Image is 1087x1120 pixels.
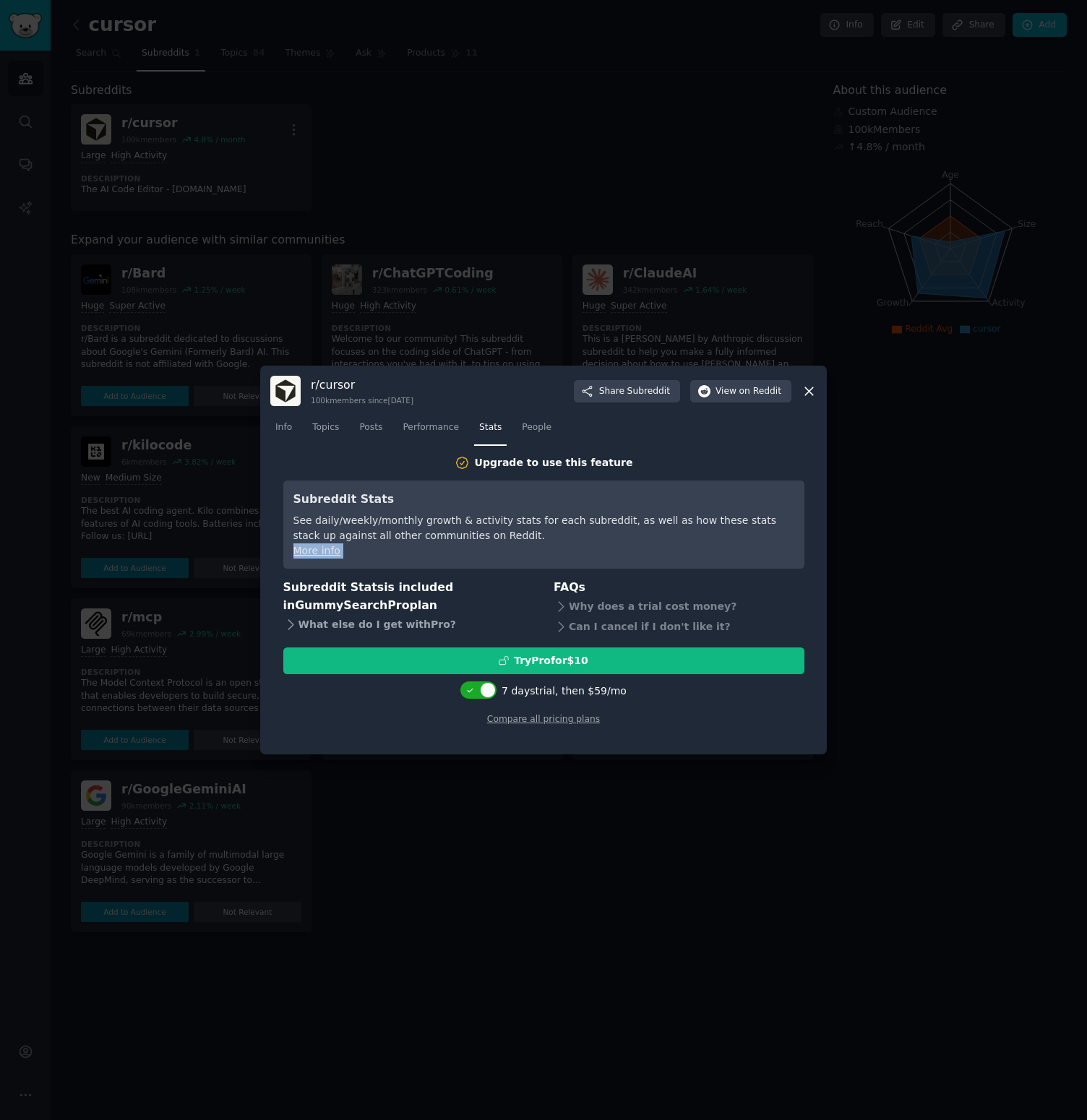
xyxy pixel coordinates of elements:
span: GummySearch Pro [295,598,409,612]
span: Performance [403,421,459,434]
img: cursor [270,376,301,406]
span: Topics [312,421,339,434]
span: View [716,385,781,398]
a: Topics [307,416,344,446]
div: 7 days trial, then $ 59 /mo [502,684,627,699]
a: More info [293,545,340,556]
h3: Subreddit Stats is included in plan [283,579,534,614]
div: Try Pro for $10 [514,653,588,668]
span: Subreddit [627,385,670,398]
span: Posts [359,421,382,434]
a: Info [270,416,297,446]
div: See daily/weekly/monthly growth & activity stats for each subreddit, as well as how these stats s... [293,513,794,543]
span: Share [599,385,670,398]
a: People [517,416,557,446]
div: Can I cancel if I don't like it? [554,617,804,637]
h3: r/ cursor [311,377,413,392]
span: People [522,421,551,434]
a: Stats [474,416,507,446]
a: Posts [354,416,387,446]
span: Stats [479,421,502,434]
a: Performance [398,416,464,446]
div: 100k members since [DATE] [311,395,413,405]
div: Why does a trial cost money? [554,597,804,617]
h3: FAQs [554,579,804,597]
button: Viewon Reddit [690,380,791,403]
button: ShareSubreddit [574,380,680,403]
button: TryProfor$10 [283,647,804,674]
h3: Subreddit Stats [293,491,794,509]
span: on Reddit [739,385,781,398]
a: Compare all pricing plans [487,714,600,724]
span: Info [275,421,292,434]
div: What else do I get with Pro ? [283,614,534,634]
div: Upgrade to use this feature [475,455,633,470]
